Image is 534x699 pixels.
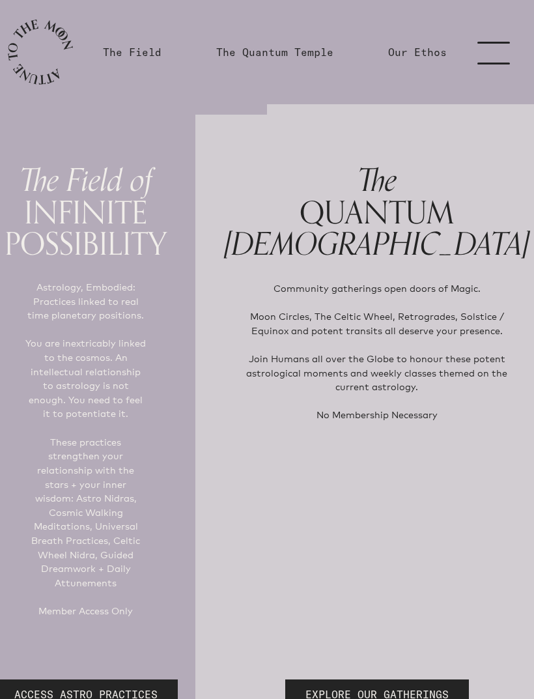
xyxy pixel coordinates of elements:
p: Community gatherings open doors of Magic. Moon Circles, The Celtic Wheel, Retrogrades, Solstice /... [245,281,509,422]
span: [DEMOGRAPHIC_DATA] [224,219,529,270]
h1: QUANTUM [224,164,529,261]
p: Astrology, Embodied: Practices linked to real time planetary positions. You are inextricably link... [25,280,146,618]
a: Our Ethos [388,44,447,60]
h1: INFINITE POSSIBILITY [5,164,167,259]
a: The Quantum Temple [216,44,333,60]
span: The [358,155,397,207]
a: The Field [103,44,162,60]
span: The Field of [20,155,152,207]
